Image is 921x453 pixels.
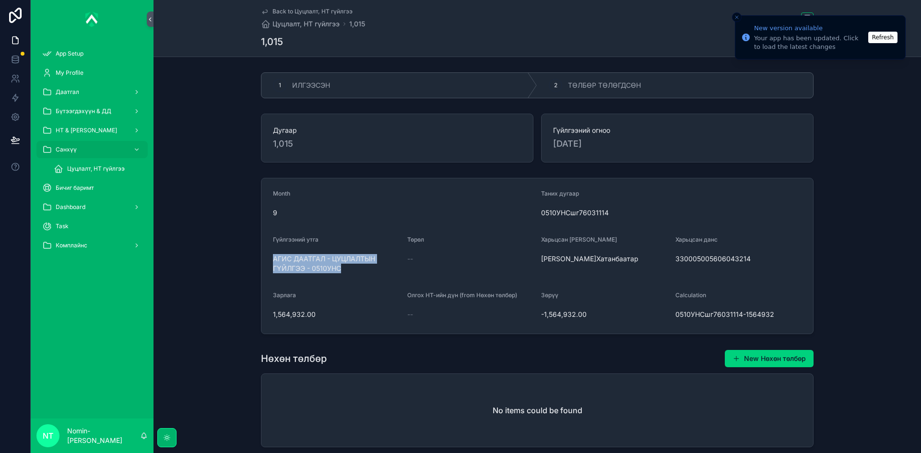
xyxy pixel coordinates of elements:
[272,8,353,15] span: Back to Цуцлалт, НТ гүйлгээ
[261,19,340,29] a: Цуцлалт, НТ гүйлгээ
[56,203,85,211] span: Dashboard
[56,242,87,249] span: Комплайнс
[568,81,641,90] span: ТӨЛБӨР ТӨЛӨГДСӨН
[868,32,897,43] button: Refresh
[554,81,557,89] span: 2
[292,81,330,90] span: ИЛГЭЭСЭН
[272,19,340,29] span: Цуцлалт, НТ гүйлгээ
[541,208,802,218] span: 0510УНСшг76031114
[541,310,668,319] span: -1,564,932.00
[273,126,521,135] span: Дугаар
[48,160,148,177] a: Цуцлалт, НТ гүйлгээ
[541,190,579,197] span: Таних дугаар
[493,405,582,416] h2: No items could be found
[407,291,517,299] span: Олгох НТ-ийн дүн (from Нөхөн төлбөр)
[261,8,353,15] a: Back to Цуцлалт, НТ гүйлгээ
[273,310,400,319] span: 1,564,932.00
[36,83,148,101] a: Даатгал
[273,208,533,218] span: 9
[273,291,296,299] span: Зарлага
[56,69,83,77] span: My Profile
[541,291,558,299] span: Зөрүү
[56,184,94,192] span: Бичиг баримт
[85,12,99,27] img: App logo
[36,45,148,62] a: App Setup
[36,141,148,158] a: Санхүү
[407,310,413,319] span: --
[56,107,111,115] span: Бүтээгдэхүүн & ДД
[43,430,53,441] span: NT
[732,12,742,22] button: Close toast
[261,352,327,365] h1: Нөхөн төлбөр
[56,88,79,96] span: Даатгал
[56,50,83,58] span: App Setup
[675,236,718,243] span: Харьцсан данс
[36,179,148,197] a: Бичиг баримт
[67,165,125,173] span: Цуцлалт, НТ гүйлгээ
[675,254,802,264] span: 330005005606043214
[407,254,413,264] span: --
[56,146,77,153] span: Санхүү
[279,81,281,89] span: 1
[36,64,148,81] a: My Profile
[36,122,148,139] a: НТ & [PERSON_NAME]
[754,23,865,33] div: New version available
[273,137,521,151] span: 1,015
[56,222,69,230] span: Task
[31,38,153,267] div: scrollable content
[67,426,140,445] p: Nomin-[PERSON_NAME]
[36,103,148,120] a: Бүтээгдэхүүн & ДД
[273,236,319,243] span: Гүйлгээний утга
[273,254,400,273] span: АГИС ДААТГАЛ - ЦУЦЛАЛТЫН ГҮЙЛГЭЭ - 0510УНС
[675,310,802,319] span: 0510УНСшг76031114-1564932
[407,236,424,243] span: Төрөл
[553,137,802,151] span: [DATE]
[541,236,617,243] span: Харьцсан [PERSON_NAME]
[36,218,148,235] a: Task
[754,34,865,51] div: Your app has been updated. Click to load the latest changes
[261,35,283,48] h1: 1,015
[349,19,365,29] a: 1,015
[36,198,148,216] a: Dashboard
[541,254,668,264] span: [PERSON_NAME]Хатанбаатар
[725,350,814,367] button: New Нөхөн төлбөр
[56,127,117,134] span: НТ & [PERSON_NAME]
[273,190,290,197] span: Month
[553,126,802,135] span: Гүйлгээний огноо
[36,237,148,254] a: Комплайнс
[675,291,706,299] span: Calculation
